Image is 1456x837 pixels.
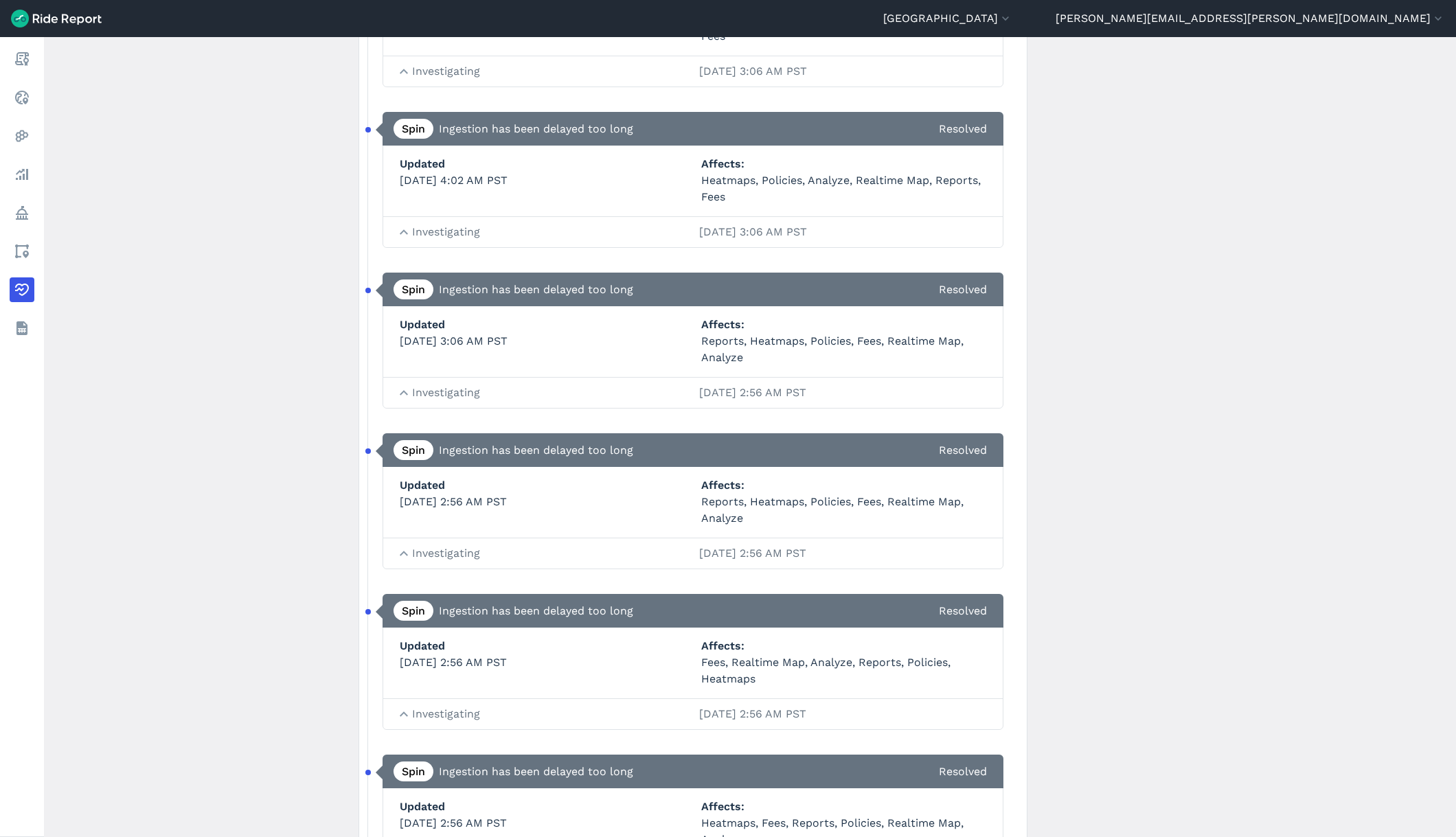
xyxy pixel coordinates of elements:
[701,333,986,366] div: Reports, Heatmaps, Policies, Fees, Realtime Map, Analyze
[400,638,685,687] div: [DATE] 2:56 AM PST
[400,56,986,87] summary: Investigating[DATE] 3:06 AM PST
[400,217,986,247] summary: Investigating[DATE] 3:06 AM PST
[10,85,34,110] a: Realtime
[10,162,34,187] a: Analyze
[883,10,1012,27] button: [GEOGRAPHIC_DATA]
[394,279,433,299] a: Spin
[400,538,986,569] summary: Investigating[DATE] 2:56 AM PST
[939,442,987,459] span: Resolved
[400,156,685,205] div: [DATE] 4:02 AM PST
[412,63,986,80] span: Investigating
[699,545,986,562] span: [DATE] 2:56 AM PST
[701,172,986,205] div: Heatmaps, Policies, Analyze, Realtime Map, Reports, Fees
[939,282,987,298] span: Resolved
[701,317,986,333] h4: Affects :
[11,10,102,27] img: Ride Report
[701,654,986,687] div: Fees, Realtime Map, Analyze, Reports, Policies, Heatmaps
[699,385,986,401] span: [DATE] 2:56 AM PST
[699,224,986,240] span: [DATE] 3:06 AM PST
[10,124,34,148] a: Heatmaps
[10,239,34,264] a: Areas
[439,603,633,619] h3: Ingestion has been delayed too long
[699,706,986,722] span: [DATE] 2:56 AM PST
[400,638,685,654] h4: Updated
[439,121,633,137] h3: Ingestion has been delayed too long
[400,317,685,333] h4: Updated
[10,200,34,225] a: Policy
[412,385,986,401] span: Investigating
[701,156,986,172] h4: Affects :
[400,799,685,815] h4: Updated
[400,317,685,366] div: [DATE] 3:06 AM PST
[400,156,685,172] h4: Updated
[412,545,986,562] span: Investigating
[412,706,986,722] span: Investigating
[701,477,986,494] h4: Affects :
[701,494,986,527] div: Reports, Heatmaps, Policies, Fees, Realtime Map, Analyze
[400,477,685,527] div: [DATE] 2:56 AM PST
[439,282,633,298] h3: Ingestion has been delayed too long
[439,764,633,780] h3: Ingestion has been delayed too long
[400,699,986,729] summary: Investigating[DATE] 2:56 AM PST
[939,121,987,137] span: Resolved
[400,378,986,408] summary: Investigating[DATE] 2:56 AM PST
[699,63,986,80] span: [DATE] 3:06 AM PST
[1056,10,1445,27] button: [PERSON_NAME][EMAIL_ADDRESS][PERSON_NAME][DOMAIN_NAME]
[394,761,433,781] a: Spin
[10,277,34,302] a: Health
[394,601,433,621] a: Spin
[439,442,633,459] h3: Ingestion has been delayed too long
[701,799,986,815] h4: Affects :
[939,764,987,780] span: Resolved
[394,440,433,460] a: Spin
[939,603,987,619] span: Resolved
[10,47,34,71] a: Report
[400,477,685,494] h4: Updated
[10,316,34,341] a: Datasets
[412,224,986,240] span: Investigating
[394,119,433,139] a: Spin
[701,638,986,654] h4: Affects :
